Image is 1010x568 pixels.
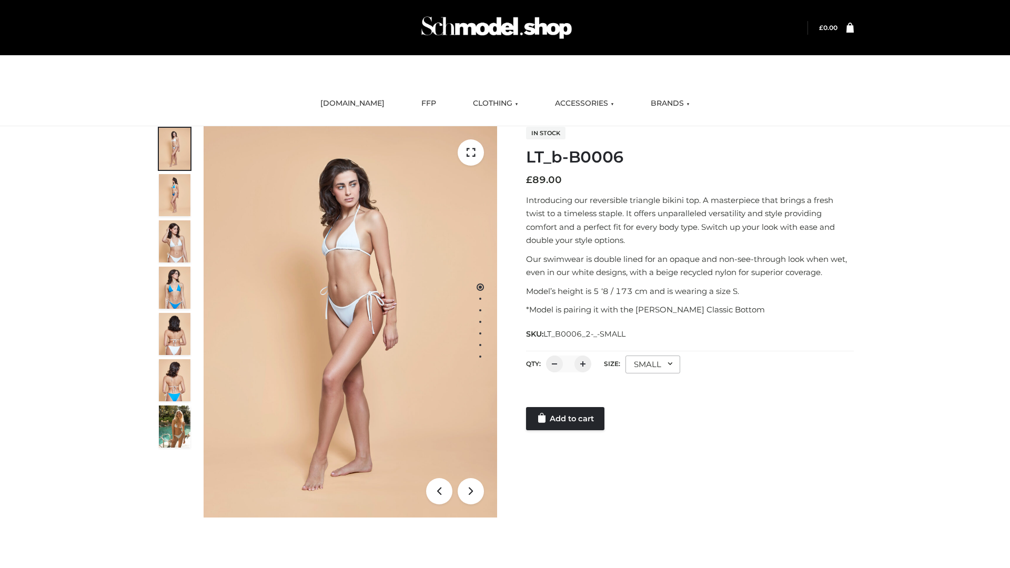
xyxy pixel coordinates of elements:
[159,128,190,170] img: ArielClassicBikiniTop_CloudNine_AzureSky_OW114ECO_1-scaled.jpg
[526,194,854,247] p: Introducing our reversible triangle bikini top. A masterpiece that brings a fresh twist to a time...
[526,174,562,186] bdi: 89.00
[204,126,497,518] img: ArielClassicBikiniTop_CloudNine_AzureSky_OW114ECO_1
[413,92,444,115] a: FFP
[526,303,854,317] p: *Model is pairing it with the [PERSON_NAME] Classic Bottom
[526,148,854,167] h1: LT_b-B0006
[312,92,392,115] a: [DOMAIN_NAME]
[643,92,698,115] a: BRANDS
[526,127,565,139] span: In stock
[543,329,625,339] span: LT_B0006_2-_-SMALL
[819,24,823,32] span: £
[418,7,575,48] img: Schmodel Admin 964
[526,285,854,298] p: Model’s height is 5 ‘8 / 173 cm and is wearing a size S.
[526,328,627,340] span: SKU:
[819,24,837,32] a: £0.00
[625,356,680,373] div: SMALL
[604,360,620,368] label: Size:
[547,92,622,115] a: ACCESSORIES
[526,360,541,368] label: QTY:
[465,92,526,115] a: CLOTHING
[159,267,190,309] img: ArielClassicBikiniTop_CloudNine_AzureSky_OW114ECO_4-scaled.jpg
[819,24,837,32] bdi: 0.00
[159,405,190,448] img: Arieltop_CloudNine_AzureSky2.jpg
[159,220,190,262] img: ArielClassicBikiniTop_CloudNine_AzureSky_OW114ECO_3-scaled.jpg
[526,174,532,186] span: £
[526,252,854,279] p: Our swimwear is double lined for an opaque and non-see-through look when wet, even in our white d...
[159,359,190,401] img: ArielClassicBikiniTop_CloudNine_AzureSky_OW114ECO_8-scaled.jpg
[159,174,190,216] img: ArielClassicBikiniTop_CloudNine_AzureSky_OW114ECO_2-scaled.jpg
[526,407,604,430] a: Add to cart
[159,313,190,355] img: ArielClassicBikiniTop_CloudNine_AzureSky_OW114ECO_7-scaled.jpg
